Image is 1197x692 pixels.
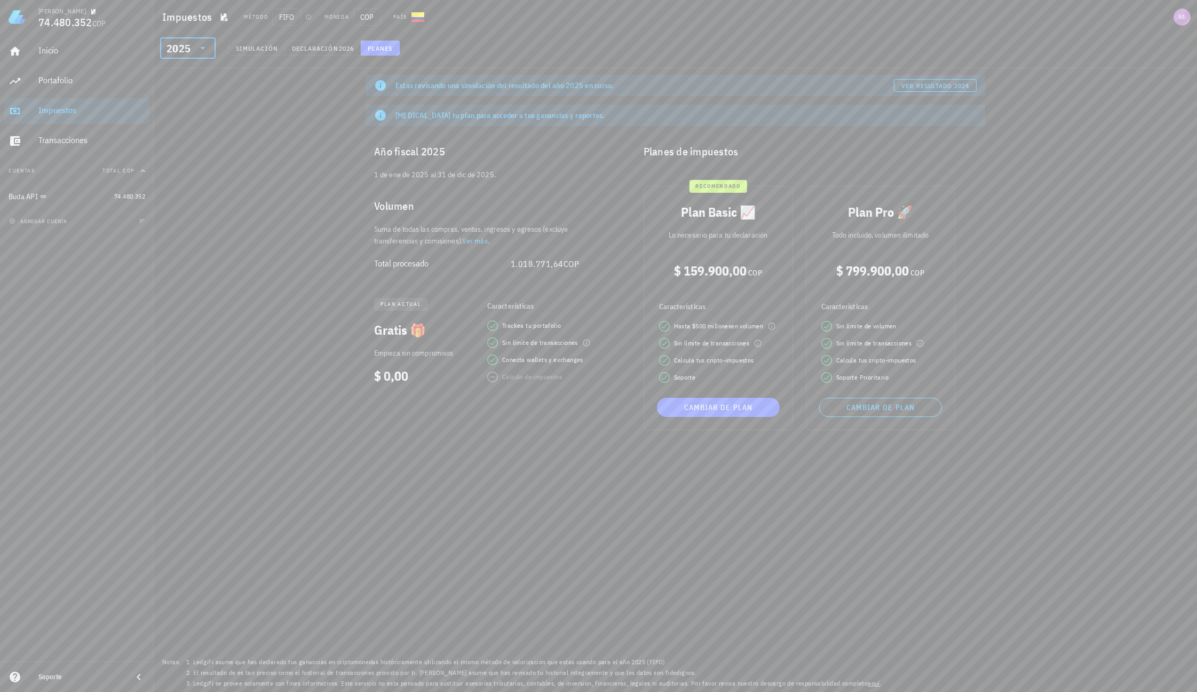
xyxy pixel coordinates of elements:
span: Calcula tus cripto-impuestos [674,355,754,366]
span: FIFO [272,9,301,26]
div: Suma de todas las compras, ventas, ingresos y egresos (excluye transferencias y comisiones). . [366,223,600,247]
button: Cambiar de plan [657,398,780,417]
span: Soporte Prioritario [836,372,889,383]
div: Método [244,13,268,21]
span: COP [92,19,106,28]
p: Empieza sin compromisos [374,347,472,359]
span: plan actual [380,298,421,311]
div: 2025 [167,43,191,54]
span: 500 millones [695,322,731,330]
span: ver resultado 2024 [901,82,969,90]
div: Año fiscal 2025 [366,135,600,169]
div: Buda API [9,192,38,201]
span: 2026 [338,44,354,52]
div: Soporte [38,673,124,681]
span: 1.018.771,64 [511,258,564,269]
div: País [393,13,407,21]
span: recomendado [695,180,740,193]
span: Declaración [291,44,338,52]
button: Planes [361,41,400,56]
div: [PERSON_NAME] [38,7,86,15]
a: Inicio [4,38,149,64]
span: $ 159.900,00 [674,262,747,279]
button: agregar cuenta [6,216,72,226]
span: Hasta $ en volumen [674,321,764,332]
img: LedgiFi [9,9,26,26]
span: Conecta wallets y exchanges [502,355,583,365]
footer: Notas: [154,654,1197,692]
li: El resultado de es tan preciso como el historial de transacciones provisto por ti. [PERSON_NAME] ... [193,667,882,678]
span: Planes [367,44,393,52]
div: Impuestos [38,105,145,115]
div: Planes de impuestos [635,135,986,169]
span: Simulación [235,44,278,52]
span: [MEDICAL_DATA] tu plan para acceder a tus ganancias y reportes. [395,111,605,120]
a: aquí [868,679,880,687]
div: Volumen [366,189,600,223]
div: Portafolio [38,75,145,85]
li: LedgiFi asume que has declarado tus ganancias en criptomonedas históricamente utilizando el mismo... [193,657,882,667]
button: ver resultado 2024 [894,79,977,92]
button: Cambiar de plan [819,398,942,417]
a: Portafolio [4,68,149,94]
span: COP [353,9,380,26]
div: avatar [1174,9,1191,26]
div: Cálculo de impuestos [502,372,562,382]
span: Soporte [674,372,696,383]
span: Sin límite de transacciones [502,337,578,348]
span: Trackea tu portafolio [502,320,561,331]
span: Sin límite de transacciones [836,338,912,349]
div: Transacciones [38,135,145,145]
button: CuentasTotal COP [4,158,149,184]
span: COP [748,268,762,278]
a: Ver más [462,236,488,246]
span: Plan Basic 📈 [681,203,756,221]
button: Simulación [228,41,285,56]
span: 74.480.352 [114,192,145,200]
span: Cambiar de plan [661,403,775,412]
span: Plan Pro 🚀 [848,203,913,221]
span: $ 0,00 [374,367,408,384]
span: Total COP [102,167,134,174]
div: Moneda [324,13,349,21]
p: Lo necesario para tu declaración [653,229,784,241]
span: Calcula tus cripto-impuestos [836,355,916,366]
a: Buda API 74.480.352 [4,184,149,209]
a: Transacciones [4,128,149,154]
h1: Impuestos [162,9,216,26]
span: Gratis 🎁 [374,321,426,339]
div: Estas revisando una simulación del resultado del año 2025 en curso. [395,80,894,91]
span: $ 799.900,00 [836,262,909,279]
div: Inicio [38,45,145,56]
span: COP [910,268,924,278]
span: 74.480.352 [38,15,92,29]
span: Cambiar de plan [824,403,937,412]
span: Sin límite de volumen [836,321,897,332]
a: Impuestos [4,98,149,124]
li: LedgiFi se provee solamente con fines informativos. Este servicio no esta pensado para sustituir ... [193,678,882,689]
div: 1 de ene de 2025 al 31 de dic de 2025. [366,169,600,189]
span: Sin límite de transacciones [674,338,750,349]
div: 2025 [160,37,216,59]
div: CO-icon [411,11,424,23]
span: COP [564,258,580,269]
button: Declaración 2026 [285,41,361,56]
p: Todo incluido, volumen ilimitado [815,229,946,241]
div: Total procesado [374,258,511,269]
span: agregar cuenta [11,218,67,225]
